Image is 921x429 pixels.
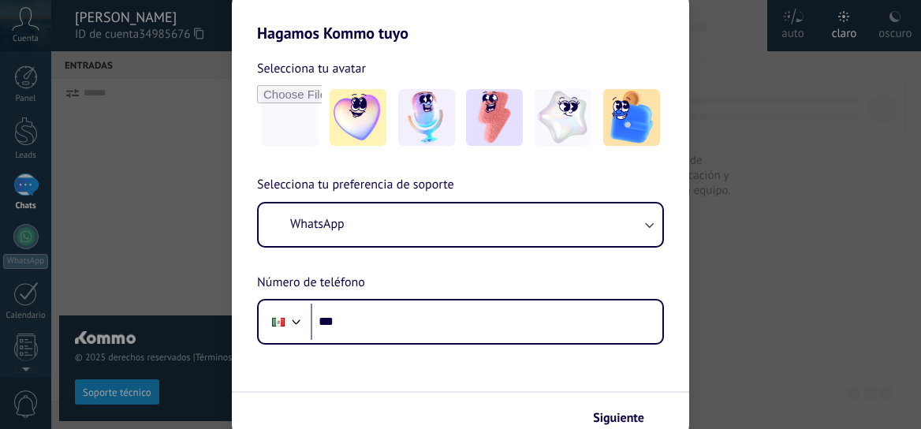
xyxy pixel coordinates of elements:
[535,89,591,146] img: -4.jpeg
[466,89,523,146] img: -3.jpeg
[259,203,662,246] button: WhatsApp
[257,175,454,196] span: Selecciona tu preferencia de soporte
[263,305,293,338] div: Mexico: + 52
[593,412,644,423] span: Siguiente
[398,89,455,146] img: -2.jpeg
[330,89,386,146] img: -1.jpeg
[257,58,366,79] span: Selecciona tu avatar
[290,216,345,232] span: WhatsApp
[603,89,660,146] img: -5.jpeg
[257,273,365,293] span: Número de teléfono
